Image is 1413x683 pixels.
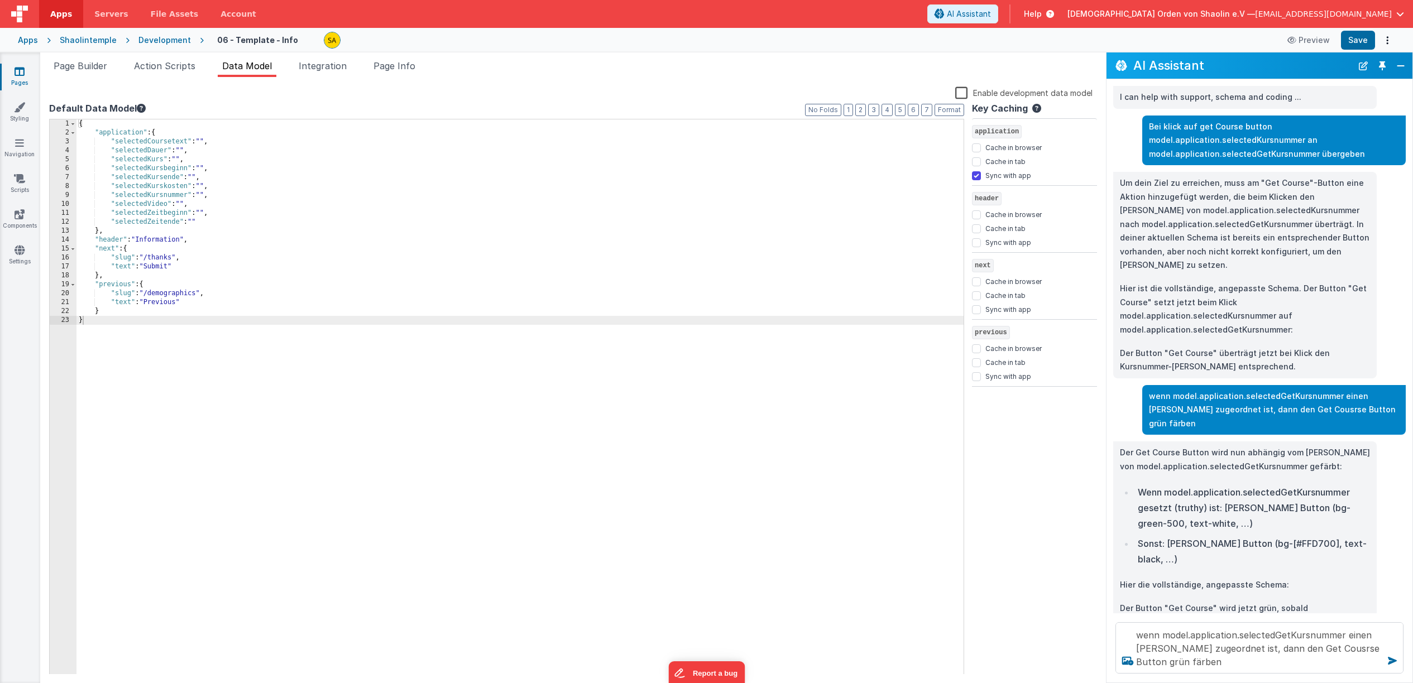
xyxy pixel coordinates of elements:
[50,191,76,200] div: 9
[1149,389,1399,431] p: wenn model.application.selectedGetKursnummer einen [PERSON_NAME] zugeordnet ist, dann den Get Cou...
[50,209,76,218] div: 11
[50,173,76,182] div: 7
[50,200,76,209] div: 10
[1149,120,1399,161] p: Bei klick auf get Course button model.application.selectedKursnummer an model.application.selecte...
[955,86,1093,99] label: Enable development data model
[49,102,146,115] button: Default Data Model
[50,8,72,20] span: Apps
[299,60,347,71] span: Integration
[895,104,906,116] button: 5
[94,8,128,20] span: Servers
[985,370,1031,381] label: Sync with app
[927,4,998,23] button: AI Assistant
[1120,578,1370,592] p: Hier die vollständige, angepasste Schema:
[868,104,879,116] button: 3
[1120,90,1370,104] p: I can help with support, schema and coding ...
[985,289,1026,300] label: Cache in tab
[1255,8,1392,20] span: [EMAIL_ADDRESS][DOMAIN_NAME]
[151,8,199,20] span: File Assets
[1067,8,1404,20] button: [DEMOGRAPHIC_DATA] Orden von Shaolin e.V — [EMAIL_ADDRESS][DOMAIN_NAME]
[134,60,195,71] span: Action Scripts
[908,104,919,116] button: 6
[50,164,76,173] div: 6
[855,104,866,116] button: 2
[985,356,1026,367] label: Cache in tab
[985,275,1042,286] label: Cache in browser
[1341,31,1375,50] button: Save
[1120,176,1370,272] p: Um dein Ziel zu erreichen, muss am "Get Course"-Button eine Aktion hinzugefügt werden, die beim K...
[1374,58,1390,74] button: Toggle Pin
[50,182,76,191] div: 8
[935,104,964,116] button: Format
[18,35,38,46] div: Apps
[50,289,76,298] div: 20
[50,244,76,253] div: 15
[1120,282,1370,336] p: Hier ist die vollständige, angepasste Schema. Der Button "Get Course" setzt jetzt beim Klick mode...
[1281,31,1337,49] button: Preview
[1134,536,1370,567] li: Sonst: [PERSON_NAME] Button (bg-[#FFD700], text-black, …)
[972,125,1022,138] span: application
[222,60,272,71] span: Data Model
[50,119,76,128] div: 1
[324,32,340,48] img: e3e1eaaa3c942e69edc95d4236ce57bf
[985,303,1031,314] label: Sync with app
[985,342,1042,353] label: Cache in browser
[50,271,76,280] div: 18
[50,155,76,164] div: 5
[947,8,991,20] span: AI Assistant
[1120,347,1370,374] p: Der Button "Get Course" überträgt jetzt bei Klick den Kursnummer-[PERSON_NAME] entsprechend.
[985,155,1026,166] label: Cache in tab
[1380,32,1395,48] button: Options
[1134,484,1370,531] li: Wenn model.application.selectedGetKursnummer gesetzt (truthy) ist: [PERSON_NAME] Button (bg-green...
[50,262,76,271] div: 17
[844,104,853,116] button: 1
[50,280,76,289] div: 19
[50,298,76,307] div: 21
[805,104,841,116] button: No Folds
[373,60,415,71] span: Page Info
[1133,59,1352,72] h2: AI Assistant
[972,326,1010,339] span: previous
[50,227,76,235] div: 13
[1120,602,1370,629] p: Der Button "Get Course" wird jetzt grün, sobald model.application.selectedGetKursnummer gesetzt ist.
[60,35,117,46] div: Shaolintemple
[1024,8,1042,20] span: Help
[50,128,76,137] div: 2
[972,104,1028,114] h4: Key Caching
[50,137,76,146] div: 3
[972,192,1002,205] span: header
[985,141,1042,152] label: Cache in browser
[50,316,76,325] div: 23
[972,259,994,272] span: next
[54,60,107,71] span: Page Builder
[1393,58,1408,74] button: Close
[217,36,298,44] h4: 06 - Template - Info
[921,104,932,116] button: 7
[985,169,1031,180] label: Sync with app
[1067,8,1255,20] span: [DEMOGRAPHIC_DATA] Orden von Shaolin e.V —
[50,307,76,316] div: 22
[1120,446,1370,473] p: Der Get Course Button wird nun abhängig vom [PERSON_NAME] von model.application.selectedGetKursnu...
[985,222,1026,233] label: Cache in tab
[985,236,1031,247] label: Sync with app
[138,35,191,46] div: Development
[882,104,893,116] button: 4
[50,253,76,262] div: 16
[50,146,76,155] div: 4
[1355,58,1371,74] button: New Chat
[50,218,76,227] div: 12
[985,208,1042,219] label: Cache in browser
[50,235,76,244] div: 14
